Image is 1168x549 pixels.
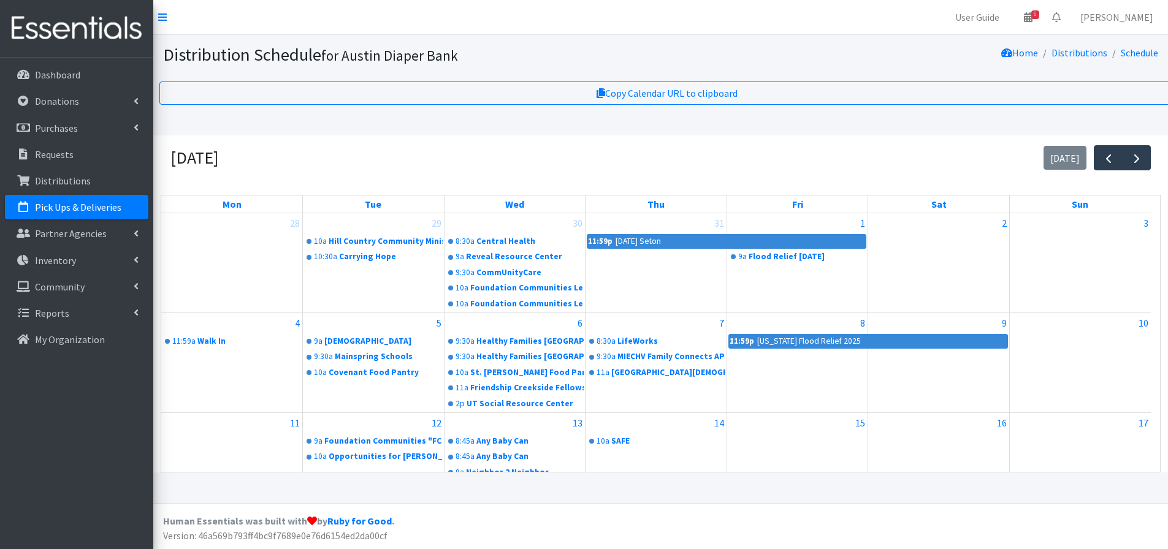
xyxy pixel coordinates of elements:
a: 8:30aLifeWorks [587,334,725,349]
div: Foundation Communities Learning Centers [470,298,584,310]
td: August 5, 2025 [303,313,445,413]
a: 9a[DEMOGRAPHIC_DATA] [304,334,443,349]
td: August 6, 2025 [444,313,586,413]
td: July 28, 2025 [161,213,303,312]
a: 9:30aMainspring Schools [304,349,443,364]
a: 10aOpportunities for [PERSON_NAME] and Burnet Counties [304,449,443,464]
p: Requests [35,148,74,161]
div: 10a [456,366,468,379]
a: 11:59p[DATE] Seton [587,234,866,249]
a: 8:30aCentral Health [446,234,584,249]
td: August 3, 2025 [1009,213,1151,312]
a: 9:30aMIECHV Family Connects APH - [GEOGRAPHIC_DATA] [587,349,725,364]
p: Reports [35,307,69,319]
span: 6 [1031,10,1039,19]
a: User Guide [945,5,1009,29]
td: August 17, 2025 [1009,412,1151,497]
div: 9a [314,335,323,347]
a: My Organization [5,327,148,352]
img: HumanEssentials [5,8,148,49]
a: Distributions [5,168,148,193]
div: Covenant Food Pantry [329,366,443,379]
div: Reveal Resource Center [466,251,584,263]
a: 9:30aHealthy Families [GEOGRAPHIC_DATA] [446,349,584,364]
a: 9aFlood Relief [DATE] [728,249,867,264]
div: CommUnityCare [476,267,584,279]
div: 10a [314,366,327,379]
div: Mainspring Schools [335,350,443,363]
a: 9aReveal Resource Center [446,249,584,264]
a: 10:30aCarrying Hope [304,249,443,264]
a: Reports [5,301,148,325]
div: Healthy Families [GEOGRAPHIC_DATA] [476,350,584,363]
a: Purchases [5,116,148,140]
a: August 7, 2025 [717,313,727,333]
td: August 1, 2025 [727,213,868,312]
a: July 29, 2025 [429,213,444,233]
a: Friday [790,195,806,213]
div: 11a [456,382,468,394]
a: Donations [5,89,148,113]
p: Pick Ups & Deliveries [35,201,121,213]
td: August 11, 2025 [161,412,303,497]
p: Partner Agencies [35,227,107,240]
button: [DATE] [1044,146,1087,170]
div: 9a [314,435,323,447]
a: August 13, 2025 [570,413,585,433]
div: 9:30a [456,267,475,279]
a: 11:59aWalk In [162,334,301,349]
td: August 4, 2025 [161,313,303,413]
a: Tuesday [362,195,384,213]
a: 11aFriendship Creekside Fellowship [446,381,584,395]
div: 8:45a [456,435,475,447]
small: for Austin Diaper Bank [321,47,458,64]
a: July 31, 2025 [712,213,727,233]
a: August 3, 2025 [1141,213,1151,233]
td: August 15, 2025 [727,412,868,497]
div: Carrying Hope [339,251,443,263]
a: 11:59p[US_STATE] Flood Relief 2025 [728,334,1008,349]
div: 8:45a [456,450,475,463]
a: August 8, 2025 [858,313,868,333]
a: August 14, 2025 [712,413,727,433]
div: [GEOGRAPHIC_DATA][DEMOGRAPHIC_DATA] [611,366,725,379]
td: July 30, 2025 [444,213,586,312]
a: August 5, 2025 [434,313,444,333]
div: 11:59p [587,235,613,248]
td: August 14, 2025 [586,412,727,497]
p: Purchases [35,122,78,134]
a: 10aFoundation Communities Learning Centers [446,281,584,295]
a: August 11, 2025 [288,413,302,433]
a: Dashboard [5,62,148,87]
p: Dashboard [35,69,80,81]
strong: Human Essentials was built with by . [163,515,394,527]
p: My Organization [35,333,105,346]
a: 10aFoundation Communities Learning Centers [446,297,584,311]
a: 9aNeighbor 2 Neighbor [446,465,584,480]
td: July 31, 2025 [586,213,727,312]
a: 10aSt. [PERSON_NAME] Food Pantry [446,365,584,380]
a: Home [1001,47,1038,59]
div: 10a [456,282,468,294]
td: July 29, 2025 [303,213,445,312]
a: August 9, 2025 [999,313,1009,333]
td: August 12, 2025 [303,412,445,497]
div: 11:59p [729,335,755,348]
div: 9a [738,251,747,263]
div: [US_STATE] Flood Relief 2025 [757,335,861,348]
div: Any Baby Can [476,435,584,447]
div: Foundation Communities "FC CHI" [324,435,443,447]
a: [PERSON_NAME] [1071,5,1163,29]
a: August 1, 2025 [858,213,868,233]
a: Pick Ups & Deliveries [5,195,148,219]
a: Schedule [1121,47,1158,59]
div: 10a [314,450,327,463]
a: 9:30aCommUnityCare [446,265,584,280]
a: July 30, 2025 [570,213,585,233]
a: 8:45aAny Baby Can [446,449,584,464]
p: Inventory [35,254,76,267]
a: August 16, 2025 [994,413,1009,433]
div: 8:30a [597,335,616,347]
h1: Distribution Schedule [163,44,740,66]
a: August 6, 2025 [575,313,585,333]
